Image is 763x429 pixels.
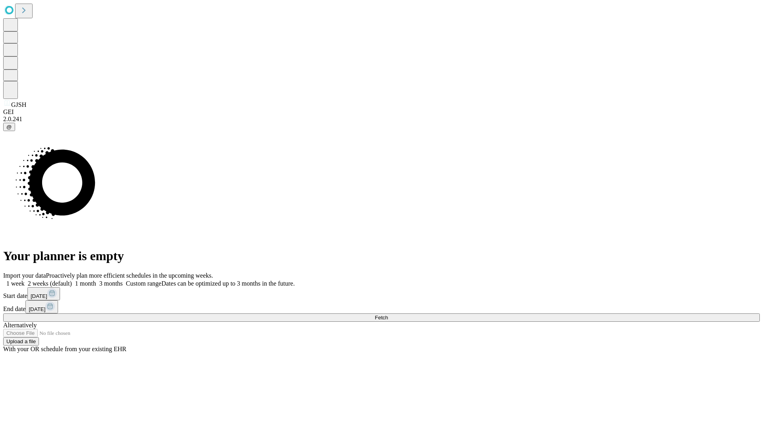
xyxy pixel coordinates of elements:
button: [DATE] [27,287,60,300]
span: GJSH [11,101,26,108]
button: [DATE] [25,300,58,313]
span: Alternatively [3,322,37,329]
span: Proactively plan more efficient schedules in the upcoming weeks. [46,272,213,279]
span: [DATE] [29,306,45,312]
span: With your OR schedule from your existing EHR [3,346,126,352]
span: Custom range [126,280,161,287]
span: @ [6,124,12,130]
div: 2.0.241 [3,116,760,123]
div: Start date [3,287,760,300]
span: [DATE] [31,293,47,299]
div: GEI [3,108,760,116]
button: @ [3,123,15,131]
button: Fetch [3,313,760,322]
span: Import your data [3,272,46,279]
h1: Your planner is empty [3,249,760,263]
span: 1 week [6,280,25,287]
div: End date [3,300,760,313]
span: Dates can be optimized up to 3 months in the future. [161,280,294,287]
span: 1 month [75,280,96,287]
button: Upload a file [3,337,39,346]
span: 2 weeks (default) [28,280,72,287]
span: 3 months [99,280,123,287]
span: Fetch [375,315,388,321]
